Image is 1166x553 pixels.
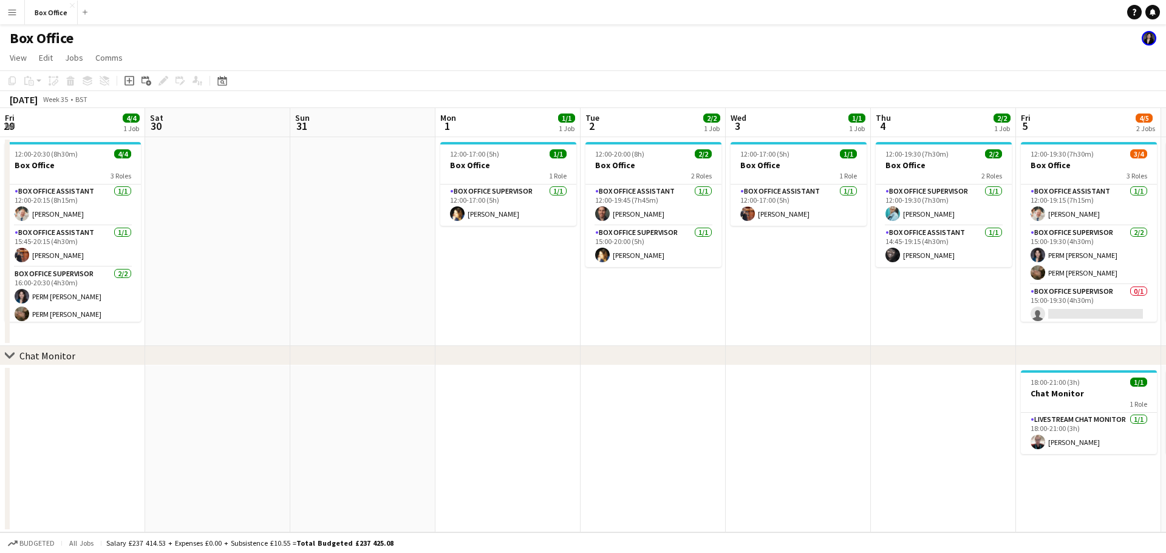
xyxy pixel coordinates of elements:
app-job-card: 18:00-21:00 (3h)1/1Chat Monitor1 RoleLivestream Chat Monitor1/118:00-21:00 (3h)[PERSON_NAME] [1021,370,1157,454]
app-job-card: 12:00-17:00 (5h)1/1Box Office1 RoleBox Office Supervisor1/112:00-17:00 (5h)[PERSON_NAME] [440,142,576,226]
span: Week 35 [40,95,70,104]
span: 18:00-21:00 (3h) [1031,378,1080,387]
app-card-role: Box Office Assistant1/114:45-19:15 (4h30m)[PERSON_NAME] [876,226,1012,267]
span: 12:00-17:00 (5h) [740,149,789,158]
span: 1 [438,119,456,133]
span: 3/4 [1130,149,1147,158]
div: Salary £237 414.53 + Expenses £0.00 + Subsistence £10.55 = [106,538,394,548]
h1: Box Office [10,29,73,47]
span: Edit [39,52,53,63]
span: 1/1 [558,114,575,123]
span: 3 Roles [111,171,131,180]
h3: Box Office [585,160,721,171]
button: Budgeted [6,537,56,550]
div: 2 Jobs [1136,124,1155,133]
span: 2/2 [703,114,720,123]
span: All jobs [67,538,96,548]
app-job-card: 12:00-19:30 (7h30m)3/4Box Office3 RolesBox Office Assistant1/112:00-19:15 (7h15m)[PERSON_NAME]Box... [1021,142,1157,322]
span: 12:00-19:30 (7h30m) [885,149,949,158]
span: Mon [440,112,456,123]
span: 1 Role [1130,399,1147,409]
span: 12:00-20:30 (8h30m) [15,149,78,158]
span: 1/1 [1130,378,1147,387]
span: 1 Role [839,171,857,180]
span: Budgeted [19,539,55,548]
span: 30 [148,119,163,133]
app-card-role: Box Office Supervisor1/112:00-17:00 (5h)[PERSON_NAME] [440,185,576,226]
span: Comms [95,52,123,63]
span: Fri [1021,112,1031,123]
span: 4/4 [114,149,131,158]
app-card-role: Box Office Assistant1/115:45-20:15 (4h30m)[PERSON_NAME] [5,226,141,267]
h3: Box Office [876,160,1012,171]
div: 1 Job [994,124,1010,133]
span: 1/1 [550,149,567,158]
div: BST [75,95,87,104]
span: 3 Roles [1127,171,1147,180]
span: 2/2 [985,149,1002,158]
app-card-role: Box Office Supervisor1/112:00-19:30 (7h30m)[PERSON_NAME] [876,185,1012,226]
app-job-card: 12:00-19:30 (7h30m)2/2Box Office2 RolesBox Office Supervisor1/112:00-19:30 (7h30m)[PERSON_NAME]Bo... [876,142,1012,267]
app-card-role: Livestream Chat Monitor1/118:00-21:00 (3h)[PERSON_NAME] [1021,413,1157,454]
span: 12:00-20:00 (8h) [595,149,644,158]
app-job-card: 12:00-20:30 (8h30m)4/4Box Office3 RolesBox Office Assistant1/112:00-20:15 (8h15m)[PERSON_NAME]Box... [5,142,141,322]
span: 2 Roles [981,171,1002,180]
app-user-avatar: Lexi Clare [1142,31,1156,46]
span: 4 [874,119,891,133]
div: 1 Job [559,124,574,133]
h3: Chat Monitor [1021,388,1157,399]
span: Fri [5,112,15,123]
span: Wed [731,112,746,123]
span: Jobs [65,52,83,63]
app-job-card: 12:00-17:00 (5h)1/1Box Office1 RoleBox Office Assistant1/112:00-17:00 (5h)[PERSON_NAME] [731,142,867,226]
span: 2/2 [994,114,1011,123]
span: 31 [293,119,310,133]
app-card-role: Box Office Assistant1/112:00-19:15 (7h15m)[PERSON_NAME] [1021,185,1157,226]
h3: Box Office [731,160,867,171]
span: Sun [295,112,310,123]
span: 12:00-19:30 (7h30m) [1031,149,1094,158]
span: Total Budgeted £237 425.08 [296,538,394,548]
span: 12:00-17:00 (5h) [450,149,499,158]
span: Tue [585,112,599,123]
span: 4/5 [1136,114,1153,123]
span: 4/4 [123,114,140,123]
h3: Box Office [5,160,141,171]
span: 1/1 [840,149,857,158]
div: 1 Job [704,124,720,133]
app-job-card: 12:00-20:00 (8h)2/2Box Office2 RolesBox Office Assistant1/112:00-19:45 (7h45m)[PERSON_NAME]Box Of... [585,142,721,267]
span: Sat [150,112,163,123]
app-card-role: Box Office Supervisor0/115:00-19:30 (4h30m) [1021,285,1157,326]
a: Comms [90,50,128,66]
span: View [10,52,27,63]
span: 1 Role [549,171,567,180]
span: 2 [584,119,599,133]
span: 2 Roles [691,171,712,180]
h3: Box Office [1021,160,1157,171]
h3: Box Office [440,160,576,171]
app-card-role: Box Office Assistant1/112:00-19:45 (7h45m)[PERSON_NAME] [585,185,721,226]
a: View [5,50,32,66]
span: 2/2 [695,149,712,158]
app-card-role: Box Office Assistant1/112:00-20:15 (8h15m)[PERSON_NAME] [5,185,141,226]
app-card-role: Box Office Supervisor2/215:00-19:30 (4h30m)PERM [PERSON_NAME]PERM [PERSON_NAME] [1021,226,1157,285]
button: Box Office [25,1,78,24]
div: 1 Job [123,124,139,133]
span: 1/1 [848,114,865,123]
span: 29 [3,119,15,133]
div: [DATE] [10,93,38,106]
span: 5 [1019,119,1031,133]
span: 3 [729,119,746,133]
div: 1 Job [849,124,865,133]
span: Thu [876,112,891,123]
app-card-role: Box Office Supervisor2/216:00-20:30 (4h30m)PERM [PERSON_NAME]PERM [PERSON_NAME] [5,267,141,326]
div: Chat Monitor [19,350,75,362]
a: Edit [34,50,58,66]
